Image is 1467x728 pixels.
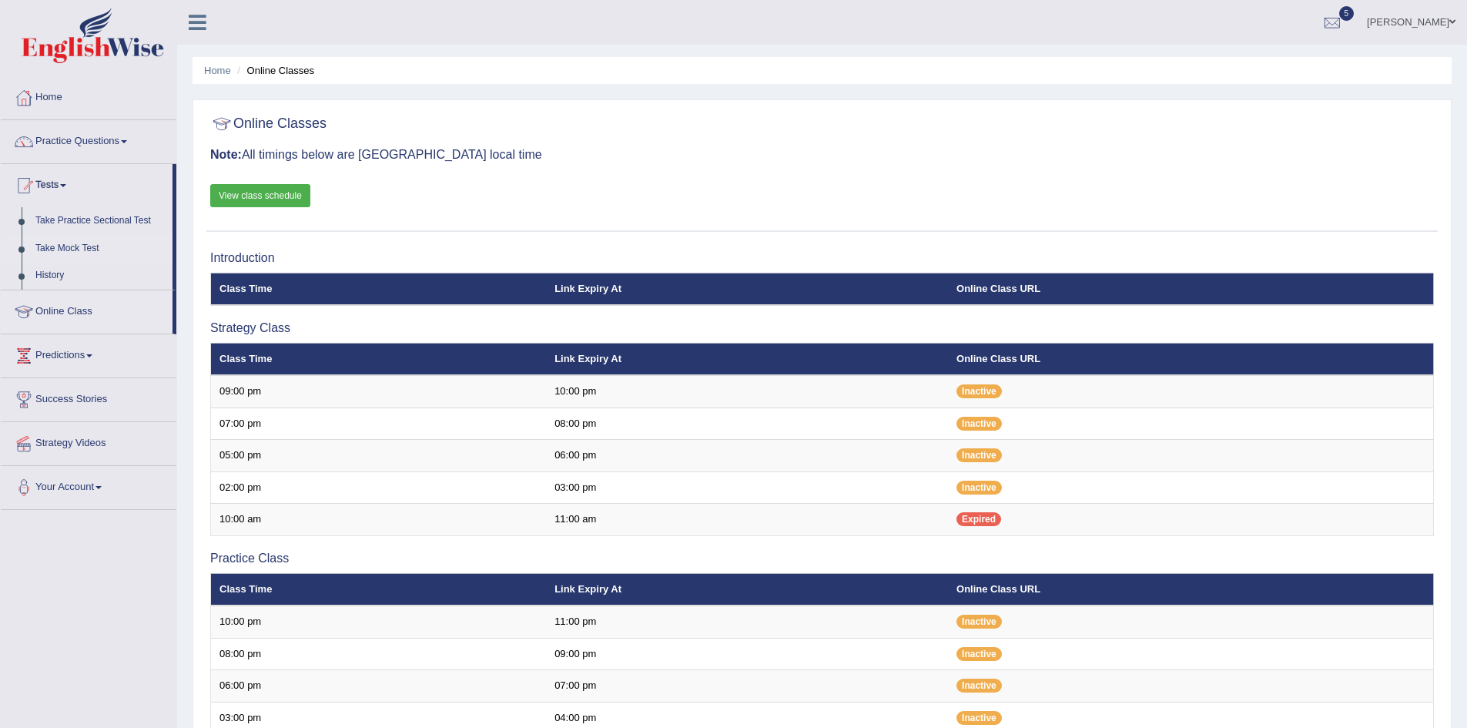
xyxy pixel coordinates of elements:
a: Take Mock Test [28,235,172,263]
td: 08:00 pm [211,638,547,670]
span: 5 [1339,6,1355,21]
a: Home [204,65,231,76]
td: 10:00 am [211,504,547,536]
a: Practice Questions [1,120,176,159]
a: View class schedule [210,184,310,207]
span: Inactive [956,384,1002,398]
h3: Practice Class [210,552,1434,565]
span: Inactive [956,647,1002,661]
span: Inactive [956,679,1002,693]
th: Class Time [211,273,547,305]
th: Link Expiry At [546,573,948,606]
a: Take Practice Sectional Test [28,207,172,235]
th: Class Time [211,573,547,606]
td: 10:00 pm [211,606,547,638]
a: History [28,262,172,290]
td: 07:00 pm [211,408,547,440]
td: 11:00 pm [546,606,948,638]
h3: Strategy Class [210,321,1434,335]
span: Inactive [956,711,1002,725]
td: 10:00 pm [546,375,948,408]
th: Class Time [211,343,547,375]
td: 07:00 pm [546,670,948,703]
a: Your Account [1,466,176,505]
th: Link Expiry At [546,273,948,305]
h3: All timings below are [GEOGRAPHIC_DATA] local time [210,148,1434,162]
h2: Online Classes [210,112,327,136]
td: 02:00 pm [211,471,547,504]
a: Online Class [1,290,172,329]
a: Strategy Videos [1,422,176,461]
th: Online Class URL [948,343,1433,375]
td: 05:00 pm [211,440,547,472]
th: Link Expiry At [546,343,948,375]
td: 09:00 pm [211,375,547,408]
a: Home [1,76,176,115]
a: Tests [1,164,172,203]
span: Inactive [956,417,1002,431]
span: Expired [956,512,1001,526]
b: Note: [210,148,242,161]
span: Inactive [956,481,1002,495]
td: 06:00 pm [211,670,547,703]
td: 08:00 pm [546,408,948,440]
td: 03:00 pm [546,471,948,504]
h3: Introduction [210,251,1434,265]
td: 09:00 pm [546,638,948,670]
a: Success Stories [1,378,176,417]
li: Online Classes [233,63,314,78]
a: Predictions [1,334,176,373]
td: 11:00 am [546,504,948,536]
span: Inactive [956,615,1002,629]
span: Inactive [956,448,1002,462]
th: Online Class URL [948,273,1433,305]
th: Online Class URL [948,573,1433,606]
td: 06:00 pm [546,440,948,472]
